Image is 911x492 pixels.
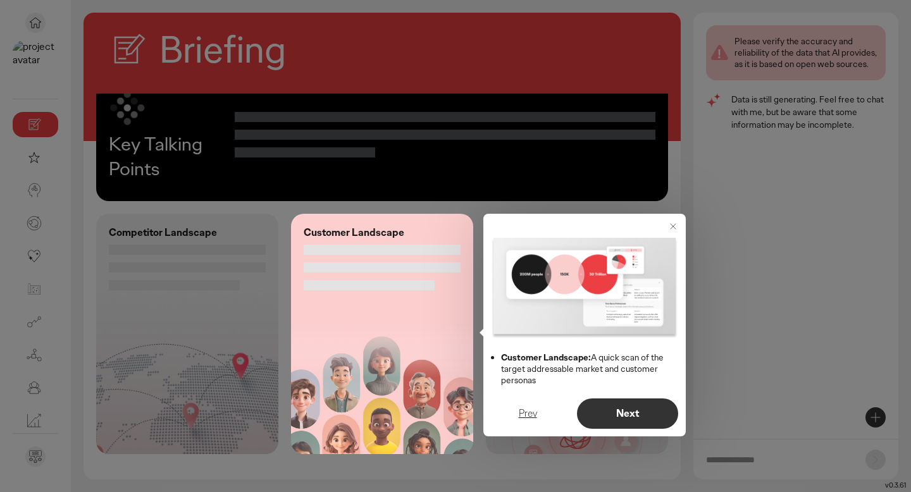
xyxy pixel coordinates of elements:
button: Prev [491,398,564,429]
button: Next [577,398,678,429]
p: Next [590,409,665,419]
p: Prev [504,409,551,419]
strong: Customer Landscape: [501,352,591,363]
img: image [491,238,678,339]
li: A quick scan of the target addressable market and customer personas [501,352,678,386]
